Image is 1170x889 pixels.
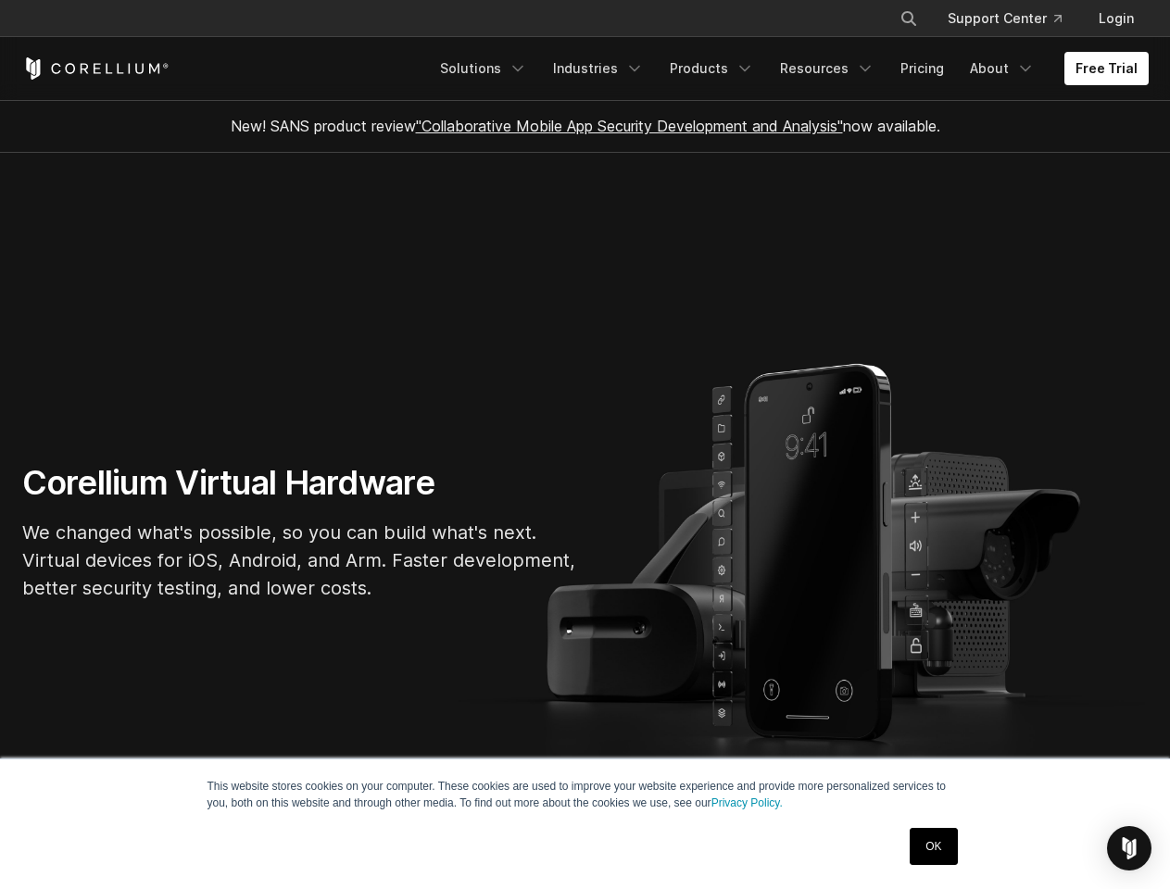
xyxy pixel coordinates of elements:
a: Industries [542,52,655,85]
h1: Corellium Virtual Hardware [22,462,578,504]
a: Resources [769,52,886,85]
a: Corellium Home [22,57,170,80]
a: Products [659,52,765,85]
div: Navigation Menu [429,52,1149,85]
a: Support Center [933,2,1076,35]
a: Login [1084,2,1149,35]
div: Open Intercom Messenger [1107,826,1151,870]
button: Search [892,2,925,35]
a: Pricing [889,52,955,85]
a: Solutions [429,52,538,85]
span: New! SANS product review now available. [231,117,940,135]
p: We changed what's possible, so you can build what's next. Virtual devices for iOS, Android, and A... [22,519,578,602]
a: Privacy Policy. [711,796,783,809]
a: "Collaborative Mobile App Security Development and Analysis" [416,117,843,135]
p: This website stores cookies on your computer. These cookies are used to improve your website expe... [208,778,963,811]
a: OK [910,828,957,865]
a: About [959,52,1046,85]
div: Navigation Menu [877,2,1149,35]
a: Free Trial [1064,52,1149,85]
